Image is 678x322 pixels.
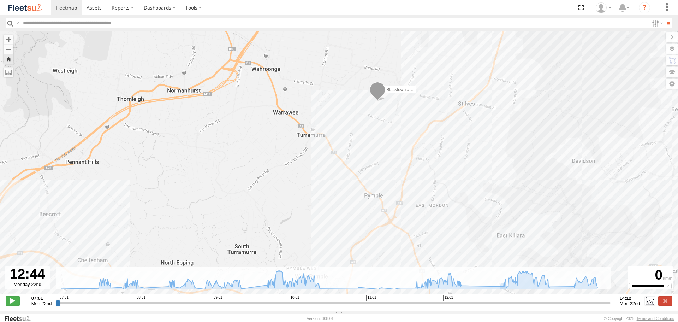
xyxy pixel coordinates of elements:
[637,316,674,321] a: Terms and Conditions
[629,267,672,283] div: 0
[7,3,44,12] img: fleetsu-logo-horizontal.svg
[649,18,664,28] label: Search Filter Options
[59,295,69,301] span: 07:01
[4,35,13,44] button: Zoom in
[6,296,20,305] label: Play/Stop
[31,301,52,306] span: Mon 22nd Sep 2025
[4,67,13,77] label: Measure
[307,316,334,321] div: Version: 308.01
[213,295,222,301] span: 09:01
[604,316,674,321] div: © Copyright 2025 -
[593,2,614,13] div: Matt Mayall
[366,295,376,301] span: 11:01
[666,79,678,89] label: Map Settings
[15,18,20,28] label: Search Query
[4,44,13,54] button: Zoom out
[4,54,13,64] button: Zoom Home
[387,87,462,92] span: Blacktown #2 (T05 - [PERSON_NAME])
[4,315,36,322] a: Visit our Website
[31,295,52,301] strong: 07:01
[443,295,453,301] span: 12:01
[290,295,299,301] span: 10:01
[136,295,145,301] span: 08:01
[620,295,640,301] strong: 14:12
[639,2,650,13] i: ?
[620,301,640,306] span: Mon 22nd Sep 2025
[658,296,672,305] label: Close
